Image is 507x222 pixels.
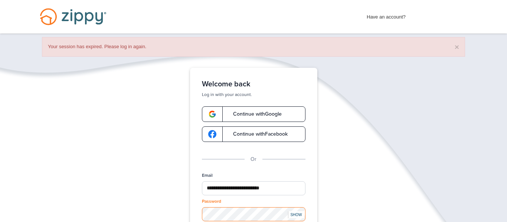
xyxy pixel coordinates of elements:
[202,172,213,179] label: Email
[202,181,305,195] input: Email
[208,130,216,138] img: google-logo
[202,80,305,89] h1: Welcome back
[202,126,305,142] a: google-logoContinue withFacebook
[202,92,305,97] p: Log in with your account.
[367,9,406,21] span: Have an account?
[251,155,256,163] p: Or
[226,112,282,117] span: Continue with Google
[208,110,216,118] img: google-logo
[226,132,288,137] span: Continue with Facebook
[202,207,305,221] input: Password
[455,43,459,51] button: ×
[288,211,304,218] div: SHOW
[202,106,305,122] a: google-logoContinue withGoogle
[202,198,221,205] label: Password
[42,37,465,57] div: Your session has expired. Please log in again.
